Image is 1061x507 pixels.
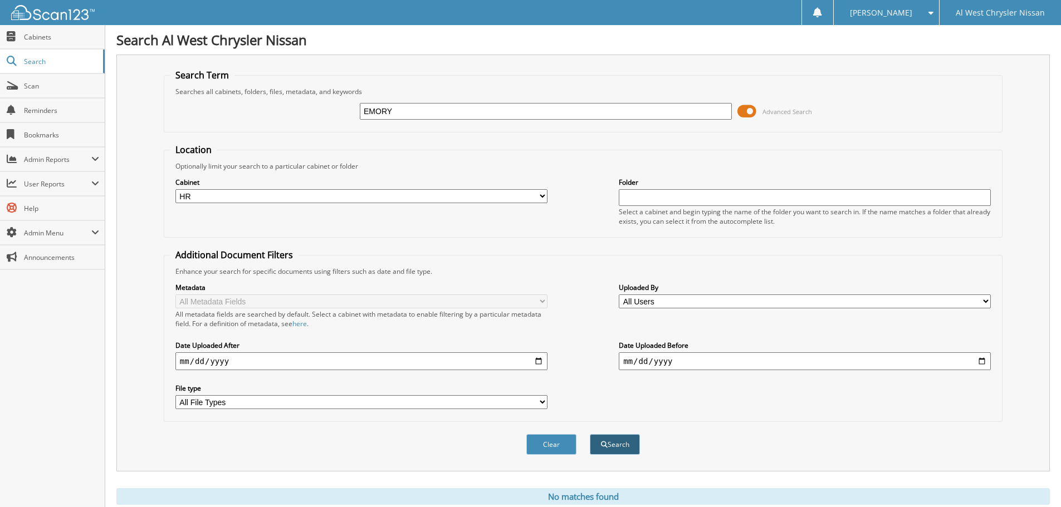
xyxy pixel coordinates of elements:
[175,178,547,187] label: Cabinet
[762,107,812,116] span: Advanced Search
[24,253,99,262] span: Announcements
[956,9,1045,16] span: Al West Chrysler Nissan
[619,341,991,350] label: Date Uploaded Before
[24,81,99,91] span: Scan
[175,383,547,393] label: File type
[619,352,991,370] input: end
[170,87,996,96] div: Searches all cabinets, folders, files, metadata, and keywords
[1005,454,1061,507] iframe: Chat Widget
[170,161,996,171] div: Optionally limit your search to a particular cabinet or folder
[24,32,99,42] span: Cabinets
[175,309,547,328] div: All metadata fields are searched by default. Select a cabinet with metadata to enable filtering b...
[619,207,991,226] div: Select a cabinet and begin typing the name of the folder you want to search in. If the name match...
[590,434,640,455] button: Search
[619,178,991,187] label: Folder
[170,249,299,261] legend: Additional Document Filters
[11,5,95,20] img: scan123-logo-white.svg
[24,57,97,66] span: Search
[292,319,307,328] a: here
[24,204,99,213] span: Help
[175,283,547,292] label: Metadata
[24,179,91,189] span: User Reports
[170,267,996,276] div: Enhance your search for specific documents using filters such as date and file type.
[175,352,547,370] input: start
[619,283,991,292] label: Uploaded By
[170,144,217,156] legend: Location
[116,31,1050,49] h1: Search Al West Chrysler Nissan
[24,130,99,140] span: Bookmarks
[850,9,912,16] span: [PERSON_NAME]
[24,155,91,164] span: Admin Reports
[24,106,99,115] span: Reminders
[175,341,547,350] label: Date Uploaded After
[526,434,576,455] button: Clear
[170,69,234,81] legend: Search Term
[116,488,1050,505] div: No matches found
[24,228,91,238] span: Admin Menu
